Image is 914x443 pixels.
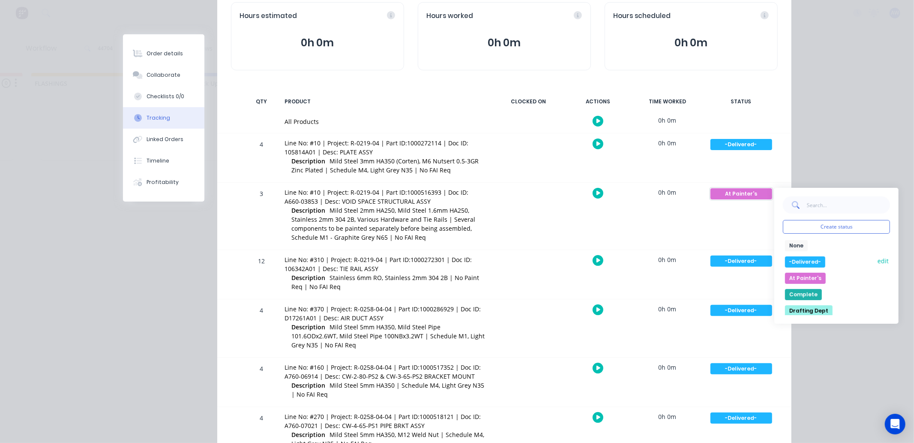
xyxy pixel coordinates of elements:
[292,381,485,398] span: Mild Steel 5mm HA350 | Schedule M4, Light Grey N35 | No FAI Req
[285,117,486,126] div: All Products
[123,150,204,172] button: Timeline
[147,157,169,165] div: Timeline
[249,184,275,250] div: 3
[710,363,772,374] div: -Delivered-
[292,206,476,241] span: Mild Steel 2mm HA250, Mild Steel 1.6mm HA250, Stainless 2mm 304 2B, Various Hardware and Tie Rail...
[285,188,486,206] div: Line No: #10 | Project: R-0219-04 | Part ID:1000516393 | Doc ID: A660-03853 | Desc: VOID SPACE ST...
[123,43,204,64] button: Order details
[635,183,700,202] div: 0h 0m
[635,407,700,426] div: 0h 0m
[635,111,700,130] div: 0h 0m
[292,157,326,166] span: Description
[497,93,561,111] div: CLOCKED ON
[285,412,486,430] div: Line No: #270 | Project: R-0258-04-04 | Part ID:1000518121 | Doc ID: A760-07021 | Desc: CW-4-65-P...
[785,289,822,300] button: Complete
[285,304,486,322] div: Line No: #370 | Project: R-0258-04-04 | Part ID:1000286929 | Doc ID: D17261A01 | Desc: AIR DUCT ASSY
[635,133,700,153] div: 0h 0m
[710,256,772,267] div: -Delivered-
[785,240,808,251] button: None
[292,157,479,174] span: Mild Steel 3mm HA350 (Corten), M6 Nutsert 0.5-3GR Zinc Plated | Schedule M4, Light Grey N35 | No ...
[876,256,890,265] button: edit
[285,255,486,273] div: Line No: #310 | Project: R-0219-04 | Part ID:1000272301 | Doc ID: 106342A01 | Desc: TIE RAIL ASSY
[885,414,905,434] div: Open Intercom Messenger
[147,136,183,143] div: Linked Orders
[123,86,204,107] button: Checklists 0/0
[123,107,204,129] button: Tracking
[292,322,326,331] span: Description
[614,35,769,51] button: 0h 0m
[710,139,773,151] button: -Delivered-
[147,93,184,100] div: Checklists 0/0
[635,250,700,269] div: 0h 0m
[147,114,170,122] div: Tracking
[249,135,275,182] div: 4
[249,93,275,111] div: QTY
[427,11,473,21] span: Hours worked
[710,304,773,316] button: -Delivered-
[249,359,275,407] div: 4
[427,35,582,51] button: 0h 0m
[249,251,275,299] div: 12
[285,139,486,157] div: Line No: #10 | Project: R-0219-04 | Part ID:1000272114 | Doc ID: 105814A01 | Desc: PLATE ASSY
[705,93,778,111] div: STATUS
[292,381,326,390] span: Description
[249,301,275,357] div: 4
[710,412,773,424] button: -Delivered-
[785,305,833,316] button: Drafting Dept
[123,64,204,86] button: Collaborate
[123,129,204,150] button: Linked Orders
[710,305,772,316] div: -Delivered-
[785,273,826,284] button: At Painter's
[240,35,395,51] button: 0h 0m
[285,363,486,381] div: Line No: #160 | Project: R-0258-04-04 | Part ID:1000517352 | Doc ID: A760-06914 | Desc: CW-2-80-P...
[783,220,890,234] button: Create status
[807,196,890,214] input: Search...
[710,413,772,424] div: -Delivered-
[147,50,183,57] div: Order details
[292,206,326,215] span: Description
[292,274,479,291] span: Stainless 6mm RO, Stainless 2mm 304 2B | No Paint Req | No FAI Req
[635,299,700,319] div: 0h 0m
[710,188,772,199] div: At Painter's
[292,273,326,282] span: Description
[710,188,773,200] button: At Painter's
[710,139,772,150] div: -Delivered-
[147,178,179,186] div: Profitability
[566,93,630,111] div: ACTIONS
[292,430,326,439] span: Description
[123,172,204,193] button: Profitability
[614,11,671,21] span: Hours scheduled
[635,358,700,377] div: 0h 0m
[240,11,297,21] span: Hours estimated
[710,255,773,267] button: -Delivered-
[292,323,485,349] span: Mild Steel 5mm HA350, Mild Steel Pipe 101.6ODx2.6WT, Mild Steel Pipe 100NBx3.2WT | Schedule M1, L...
[635,93,700,111] div: TIME WORKED
[280,93,491,111] div: PRODUCT
[147,71,180,79] div: Collaborate
[710,363,773,375] button: -Delivered-
[785,256,825,268] button: -Delivered-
